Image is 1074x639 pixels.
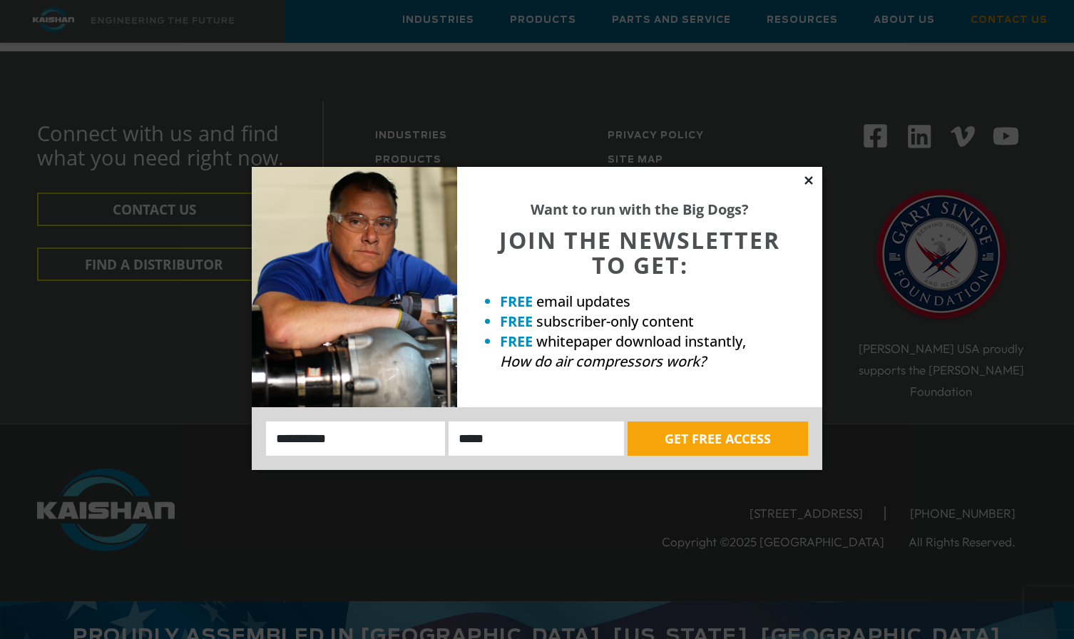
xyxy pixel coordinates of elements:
span: JOIN THE NEWSLETTER TO GET: [499,225,780,280]
span: whitepaper download instantly, [536,332,746,351]
button: Close [802,174,815,187]
strong: FREE [500,312,533,331]
em: How do air compressors work? [500,352,706,371]
input: Name: [266,421,445,456]
span: subscriber-only content [536,312,694,331]
strong: FREE [500,332,533,351]
input: Email [449,421,624,456]
span: email updates [536,292,630,311]
button: GET FREE ACCESS [628,421,808,456]
strong: FREE [500,292,533,311]
strong: Want to run with the Big Dogs? [531,200,749,219]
